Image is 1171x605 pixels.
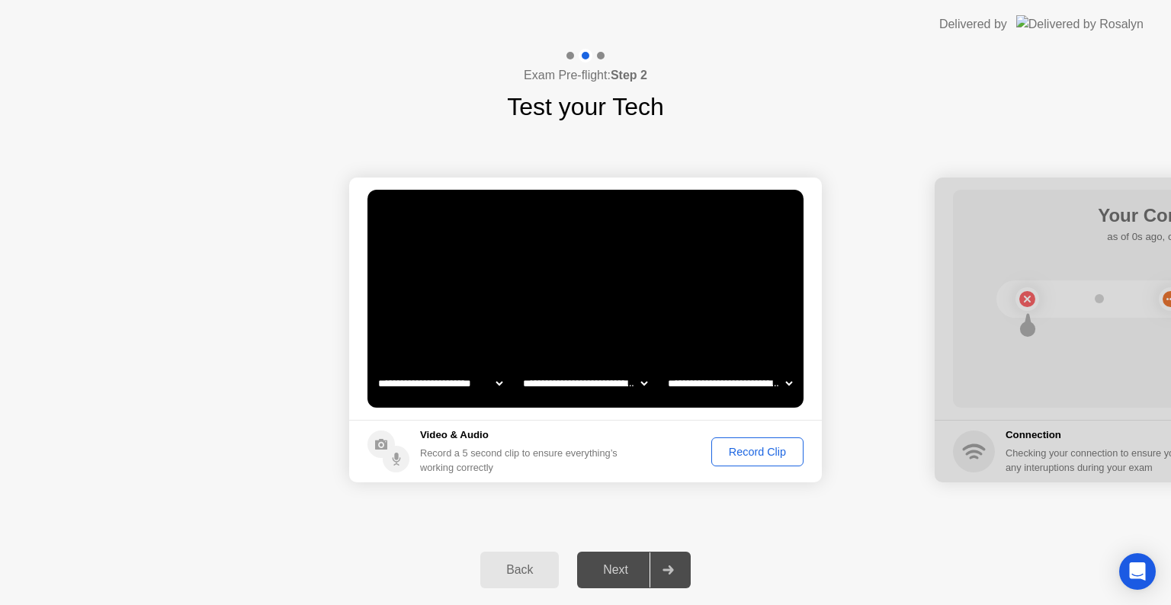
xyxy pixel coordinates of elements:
[1119,553,1156,590] div: Open Intercom Messenger
[665,368,795,399] select: Available microphones
[420,427,624,443] h5: Video & Audio
[375,368,505,399] select: Available cameras
[711,437,804,466] button: Record Clip
[582,563,650,577] div: Next
[611,69,647,82] b: Step 2
[939,15,1007,34] div: Delivered by
[717,446,798,458] div: Record Clip
[520,368,650,399] select: Available speakers
[420,446,624,475] div: Record a 5 second clip to ensure everything’s working correctly
[577,552,691,588] button: Next
[485,563,554,577] div: Back
[480,552,559,588] button: Back
[507,88,664,125] h1: Test your Tech
[1016,15,1144,33] img: Delivered by Rosalyn
[524,66,647,85] h4: Exam Pre-flight:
